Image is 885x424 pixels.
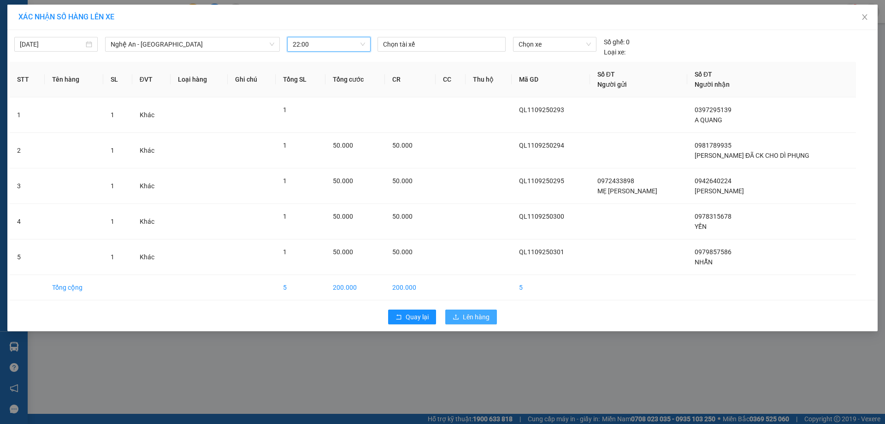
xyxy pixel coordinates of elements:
[695,116,722,124] span: A QUANG
[283,142,287,149] span: 1
[10,239,45,275] td: 5
[604,37,630,47] div: 0
[597,177,634,185] span: 0972433898
[695,187,744,195] span: [PERSON_NAME]
[283,248,287,256] span: 1
[283,213,287,220] span: 1
[519,106,564,113] span: QL1109250293
[45,62,104,97] th: Tên hàng
[695,177,732,185] span: 0942640224
[333,248,353,256] span: 50.000
[597,71,615,78] span: Số ĐT
[111,182,114,190] span: 1
[604,37,625,47] span: Số ghế:
[695,106,732,113] span: 0397295139
[20,39,84,49] input: 11/09/2025
[171,62,228,97] th: Loại hàng
[597,81,627,88] span: Người gửi
[111,147,114,154] span: 1
[132,204,171,239] td: Khác
[519,213,564,220] span: QL1109250300
[466,62,512,97] th: Thu hộ
[445,310,497,324] button: uploadLên hàng
[293,37,365,51] span: 22:00
[111,111,114,119] span: 1
[132,133,171,168] td: Khác
[392,213,413,220] span: 50.000
[519,37,590,51] span: Chọn xe
[18,12,114,21] span: XÁC NHẬN SỐ HÀNG LÊN XE
[519,248,564,256] span: QL1109250301
[604,47,625,57] span: Loại xe:
[519,177,564,185] span: QL1109250295
[512,275,590,300] td: 5
[132,239,171,275] td: Khác
[10,97,45,133] td: 1
[695,248,732,256] span: 0979857586
[283,177,287,185] span: 1
[852,5,878,30] button: Close
[395,314,402,321] span: rollback
[453,314,459,321] span: upload
[392,142,413,149] span: 50.000
[132,168,171,204] td: Khác
[283,106,287,113] span: 1
[695,81,730,88] span: Người nhận
[695,142,732,149] span: 0981789935
[45,275,104,300] td: Tổng cộng
[333,177,353,185] span: 50.000
[103,62,132,97] th: SL
[132,97,171,133] td: Khác
[695,223,707,230] span: YẾN
[269,42,275,47] span: down
[111,218,114,225] span: 1
[132,62,171,97] th: ĐVT
[695,152,809,159] span: [PERSON_NAME] ĐÃ CK CHO DÌ PHỤNG
[10,62,45,97] th: STT
[228,62,276,97] th: Ghi chú
[385,275,435,300] td: 200.000
[333,142,353,149] span: 50.000
[463,312,490,322] span: Lên hàng
[388,310,436,324] button: rollbackQuay lại
[10,204,45,239] td: 4
[695,258,713,266] span: NHẪN
[436,62,466,97] th: CC
[406,312,429,322] span: Quay lại
[512,62,590,97] th: Mã GD
[276,62,325,97] th: Tổng SL
[695,71,712,78] span: Số ĐT
[519,142,564,149] span: QL1109250294
[597,187,657,195] span: MẸ [PERSON_NAME]
[325,62,385,97] th: Tổng cước
[325,275,385,300] td: 200.000
[10,168,45,204] td: 3
[111,253,114,261] span: 1
[333,213,353,220] span: 50.000
[861,13,868,21] span: close
[392,177,413,185] span: 50.000
[695,213,732,220] span: 0978315678
[111,37,274,51] span: Nghệ An - Hà Nội
[10,133,45,168] td: 2
[385,62,435,97] th: CR
[276,275,325,300] td: 5
[392,248,413,256] span: 50.000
